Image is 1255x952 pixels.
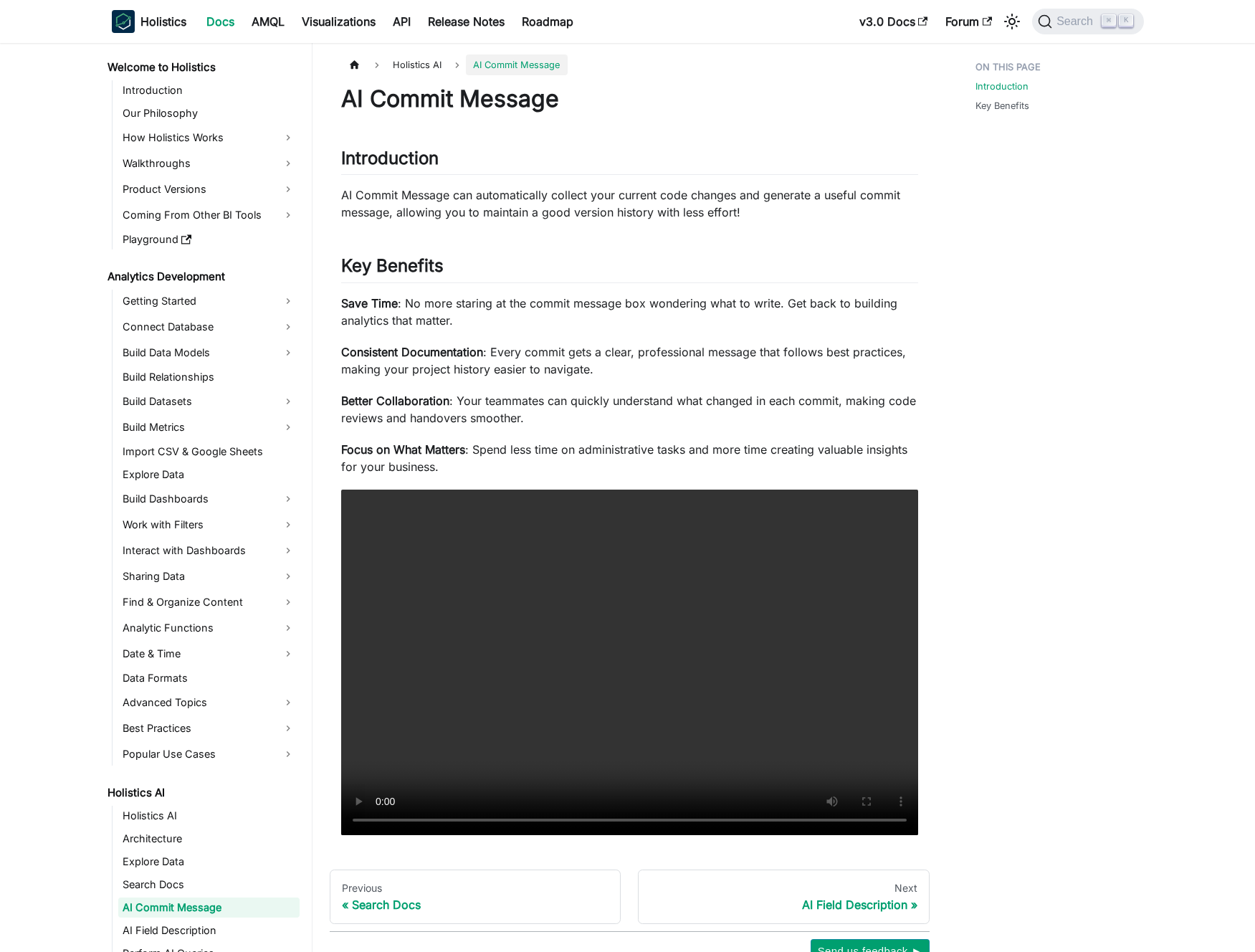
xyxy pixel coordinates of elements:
[118,204,300,227] a: Coming From Other BI Tools
[293,10,384,33] a: Visualizations
[341,394,449,408] strong: Better Collaboration
[118,591,300,614] a: Find & Organize Content
[118,513,300,536] a: Work with Filters
[1052,15,1102,28] span: Search
[937,10,1001,33] a: Forum
[650,898,917,912] div: AI Field Description
[330,870,621,924] a: PreviousSearch Docs
[118,341,300,364] a: Build Data Models
[118,743,300,766] a: Popular Use Cases
[103,57,300,77] a: Welcome to Holistics
[341,296,398,310] strong: Save Time
[118,315,300,338] a: Connect Database
[112,10,186,33] a: HolisticsHolistics
[118,290,300,313] a: Getting Started
[342,898,609,912] div: Search Docs
[118,487,300,510] a: Build Dashboards
[975,80,1029,93] a: Introduction
[118,852,300,872] a: Explore Data
[341,442,465,457] strong: Focus on What Matters
[1001,10,1023,33] button: Switch between dark and light mode (currently light mode)
[341,345,483,359] strong: Consistent Documentation
[97,43,312,952] nav: Docs sidebar
[118,565,300,588] a: Sharing Data
[638,870,930,924] a: NextAI Field Description
[118,416,300,439] a: Build Metrics
[118,717,300,740] a: Best Practices
[103,267,300,287] a: Analytics Development
[341,255,918,282] h2: Key Benefits
[118,875,300,895] a: Search Docs
[118,178,300,201] a: Product Versions
[384,10,419,33] a: API
[118,465,300,485] a: Explore Data
[198,10,243,33] a: Docs
[118,103,300,123] a: Our Philosophy
[118,691,300,714] a: Advanced Topics
[1032,9,1143,34] button: Search (Command+K)
[118,539,300,562] a: Interact with Dashboards
[330,870,930,924] nav: Docs pages
[103,783,300,803] a: Holistics AI
[118,442,300,462] a: Import CSV & Google Sheets
[851,10,937,33] a: v3.0 Docs
[341,441,918,475] p: : Spend less time on administrative tasks and more time creating valuable insights for your busin...
[118,367,300,387] a: Build Relationships
[243,10,293,33] a: AMQL
[1102,14,1116,27] kbd: ⌘
[1119,14,1133,27] kbd: K
[118,152,300,175] a: Walkthroughs
[975,99,1029,113] a: Key Benefits
[466,54,567,75] span: AI Commit Message
[341,54,368,75] a: Home page
[118,898,300,918] a: AI Commit Message
[341,392,918,427] p: : Your teammates can quickly understand what changed in each commit, making code reviews and hand...
[341,85,918,113] h1: AI Commit Message
[419,10,513,33] a: Release Notes
[341,54,918,75] nav: Breadcrumbs
[118,668,300,688] a: Data Formats
[118,126,300,149] a: How Holistics Works
[342,882,609,895] div: Previous
[341,490,918,836] video: Your browser does not support embedding video, but you can .
[650,882,917,895] div: Next
[341,343,918,378] p: : Every commit gets a clear, professional message that follows best practices, making your projec...
[341,186,918,221] p: AI Commit Message can automatically collect your current code changes and generate a useful commi...
[118,229,300,249] a: Playground
[341,148,918,175] h2: Introduction
[118,80,300,100] a: Introduction
[118,920,300,941] a: AI Field Description
[118,642,300,665] a: Date & Time
[341,295,918,329] p: : No more staring at the commit message box wondering what to write. Get back to building analyti...
[118,806,300,826] a: Holistics AI
[513,10,582,33] a: Roadmap
[118,390,300,413] a: Build Datasets
[140,13,186,30] b: Holistics
[118,617,300,639] a: Analytic Functions
[112,10,135,33] img: Holistics
[118,829,300,849] a: Architecture
[386,54,449,75] span: Holistics AI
